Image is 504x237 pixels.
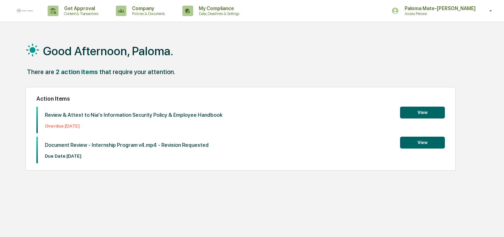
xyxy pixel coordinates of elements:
button: View [400,137,445,149]
p: Due Date: [DATE] [45,153,209,159]
div: that require your attention. [99,68,175,76]
h2: Action Items [36,95,444,102]
a: View [400,109,445,115]
img: logo [17,9,34,13]
p: Overdue: [DATE] [45,123,223,129]
div: 2 action items [56,68,98,76]
p: Review & Attest to Nia's Information Security Policy & Employee Handbook [45,112,223,118]
p: My Compliance [193,6,243,11]
p: Company [126,6,168,11]
div: There are [27,68,54,76]
p: Access Persons [399,11,468,16]
h1: Good Afternoon, Paloma. [43,44,173,58]
p: Policies & Documents [126,11,168,16]
p: Get Approval [58,6,102,11]
p: Document Review - Internship Program v4.mp4 - Revision Requested [45,142,209,148]
p: Content & Transactions [58,11,102,16]
a: View [400,139,445,145]
button: View [400,107,445,118]
p: Paloma Mate-[PERSON_NAME] [399,6,479,11]
p: Data, Deadlines & Settings [193,11,243,16]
